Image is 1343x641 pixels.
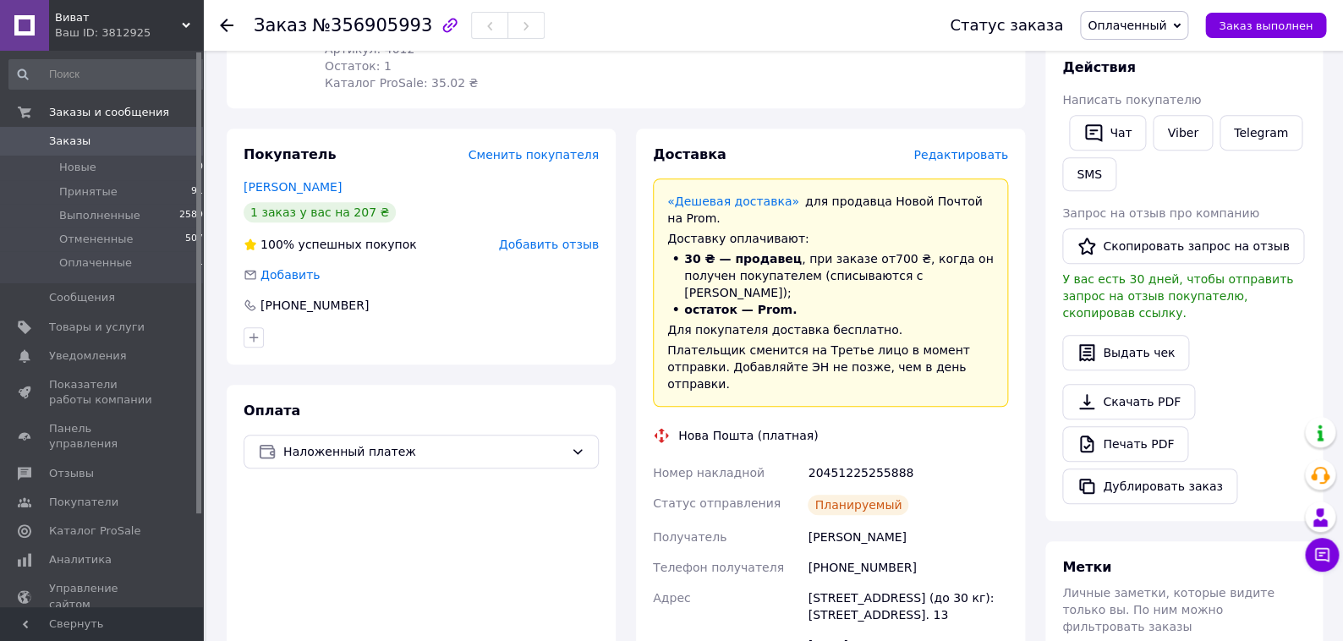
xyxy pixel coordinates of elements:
span: Личные заметки, которые видите только вы. По ним можно фильтровать заказы [1062,586,1274,633]
span: 2589 [179,208,203,223]
div: Для покупателя доставка бесплатно. [667,321,994,338]
input: Поиск [8,59,205,90]
span: Сообщения [49,290,115,305]
span: Оплата [244,403,300,419]
a: Скачать PDF [1062,384,1195,419]
span: Телефон получателя [653,561,784,574]
div: Плательщик сменится на Третье лицо в момент отправки. Добавляйте ЭН не позже, чем в день отправки. [667,342,994,392]
span: Отзывы [49,466,94,481]
button: Чат с покупателем [1305,538,1339,572]
span: Отмененные [59,232,133,247]
span: Действия [1062,59,1136,75]
div: [PHONE_NUMBER] [804,552,1011,583]
span: У вас есть 30 дней, чтобы отправить запрос на отзыв покупателю, скопировав ссылку. [1062,272,1293,320]
button: Дублировать заказ [1062,468,1237,504]
span: Метки [1062,559,1111,575]
span: Оплаченный [1088,19,1166,32]
span: №356905993 [312,15,432,36]
span: Виват [55,10,182,25]
span: Остаток: 1 [325,59,392,73]
div: [STREET_ADDRESS] (до 30 кг): [STREET_ADDRESS]. 13 [804,583,1011,630]
span: Панель управления [49,421,156,452]
div: для продавца Новой Почтой на Prom. [667,193,994,227]
button: Чат [1069,115,1146,151]
span: Каталог ProSale: 35.02 ₴ [325,76,478,90]
div: 20451225255888 [804,457,1011,488]
div: Планируемый [808,495,908,515]
div: Доставку оплачивают: [667,230,994,247]
span: Адрес [653,591,690,605]
span: Уведомления [49,348,126,364]
span: Заказы [49,134,90,149]
span: остаток — Prom. [684,303,797,316]
span: Доставка [653,146,726,162]
span: Выполненные [59,208,140,223]
span: Покупатели [49,495,118,510]
a: Печать PDF [1062,426,1188,462]
span: Добавить [260,268,320,282]
span: 30 ₴ — продавец [684,252,802,266]
button: Выдать чек [1062,335,1189,370]
span: Получатель [653,530,726,544]
div: успешных покупок [244,236,417,253]
span: Заказ [254,15,307,36]
span: Оплаченные [59,255,132,271]
div: [PERSON_NAME] [804,522,1011,552]
span: Аналитика [49,552,112,567]
button: SMS [1062,157,1116,191]
div: [PHONE_NUMBER] [259,297,370,314]
button: Скопировать запрос на отзыв [1062,228,1304,264]
a: Telegram [1220,115,1302,151]
span: 100% [260,238,294,251]
span: Запрос на отзыв про компанию [1062,206,1259,220]
span: Покупатель [244,146,336,162]
span: Управление сайтом [49,581,156,611]
li: , при заказе от 700 ₴ , когда он получен покупателем (списываются с [PERSON_NAME]); [667,250,994,301]
a: [PERSON_NAME] [244,180,342,194]
span: Новые [59,160,96,175]
span: Добавить отзыв [499,238,599,251]
span: Редактировать [913,148,1008,162]
span: Сменить покупателя [469,148,599,162]
span: Принятые [59,184,118,200]
a: «Дешевая доставка» [667,194,799,208]
span: Показатели работы компании [49,377,156,408]
span: 507 [185,232,203,247]
span: Написать покупателю [1062,93,1201,107]
span: Заказ выполнен [1219,19,1313,32]
span: Номер накладной [653,466,765,479]
span: Заказы и сообщения [49,105,169,120]
span: Каталог ProSale [49,523,140,539]
div: 1 заказ у вас на 207 ₴ [244,202,396,222]
span: Статус отправления [653,496,781,510]
a: Viber [1153,115,1212,151]
button: Заказ выполнен [1205,13,1326,38]
span: Товары и услуги [49,320,145,335]
div: Вернуться назад [220,17,233,34]
span: 91 [191,184,203,200]
div: Нова Пошта (платная) [674,427,822,444]
div: Статус заказа [950,17,1063,34]
div: Ваш ID: 3812925 [55,25,203,41]
span: Наложенный платеж [283,442,564,461]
